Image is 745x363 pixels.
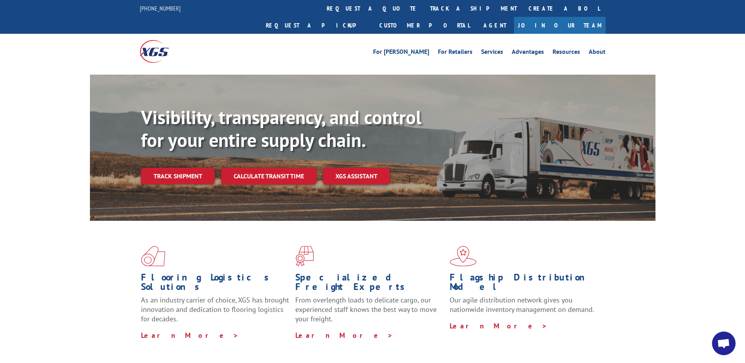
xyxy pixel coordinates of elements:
h1: Flooring Logistics Solutions [141,273,289,295]
a: XGS ASSISTANT [323,168,390,185]
div: Open chat [712,332,736,355]
a: Customer Portal [373,17,476,34]
h1: Specialized Freight Experts [295,273,444,295]
b: Visibility, transparency, and control for your entire supply chain. [141,105,421,152]
a: Learn More > [295,331,393,340]
h1: Flagship Distribution Model [450,273,598,295]
span: As an industry carrier of choice, XGS has brought innovation and dedication to flooring logistics... [141,295,289,323]
a: Services [481,49,503,57]
a: Calculate transit time [221,168,317,185]
img: xgs-icon-focused-on-flooring-red [295,246,314,266]
img: xgs-icon-total-supply-chain-intelligence-red [141,246,165,266]
a: About [589,49,606,57]
a: Learn More > [450,321,547,330]
a: Track shipment [141,168,215,184]
a: Resources [553,49,580,57]
a: Agent [476,17,514,34]
a: Advantages [512,49,544,57]
p: From overlength loads to delicate cargo, our experienced staff knows the best way to move your fr... [295,295,444,330]
a: For [PERSON_NAME] [373,49,429,57]
a: Request a pickup [260,17,373,34]
a: [PHONE_NUMBER] [140,4,181,12]
a: For Retailers [438,49,472,57]
a: Join Our Team [514,17,606,34]
a: Learn More > [141,331,239,340]
span: Our agile distribution network gives you nationwide inventory management on demand. [450,295,594,314]
img: xgs-icon-flagship-distribution-model-red [450,246,477,266]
